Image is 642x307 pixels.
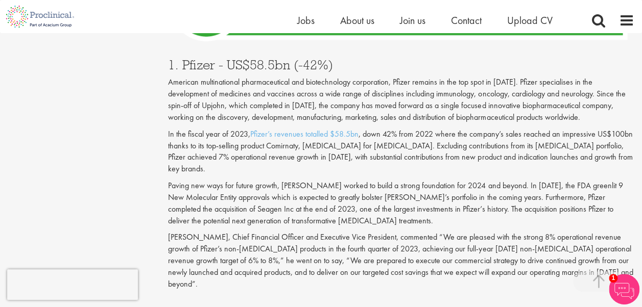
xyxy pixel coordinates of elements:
p: American multinational pharmaceutical and biotechnology corporation, Pfizer remains in the top sp... [168,76,634,123]
h3: Style [4,69,149,80]
p: [PERSON_NAME], Chief Financial Officer and Executive Vice President, commented “We are pleased wi... [168,232,634,290]
a: Jobs [297,14,315,27]
p: In the fiscal year of 2023, , down 42% from 2022 where the company’s sales reached an impressive ... [168,129,634,175]
a: Latest jobs [15,41,51,49]
h3: 1. Pfizer - US$58.5bn (-42%) [168,58,634,71]
a: Upload CV [507,14,553,27]
a: Contact [451,14,482,27]
p: Paving new ways for future growth, [PERSON_NAME] worked to build a strong foundation for 2024 and... [168,180,634,226]
a: Back to Top [15,13,55,22]
iframe: reCAPTCHA [7,269,138,300]
span: 1 [609,274,617,283]
a: Pfizer’s revenues totalled $58.5bn [250,129,359,139]
div: Outline [4,4,149,13]
a: Career advice [15,50,60,59]
a: Latest jobs [15,22,51,31]
a: Join us [400,14,425,27]
a: Latest Posts [15,32,55,40]
a: About us [340,14,374,27]
img: Chatbot [609,274,639,304]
